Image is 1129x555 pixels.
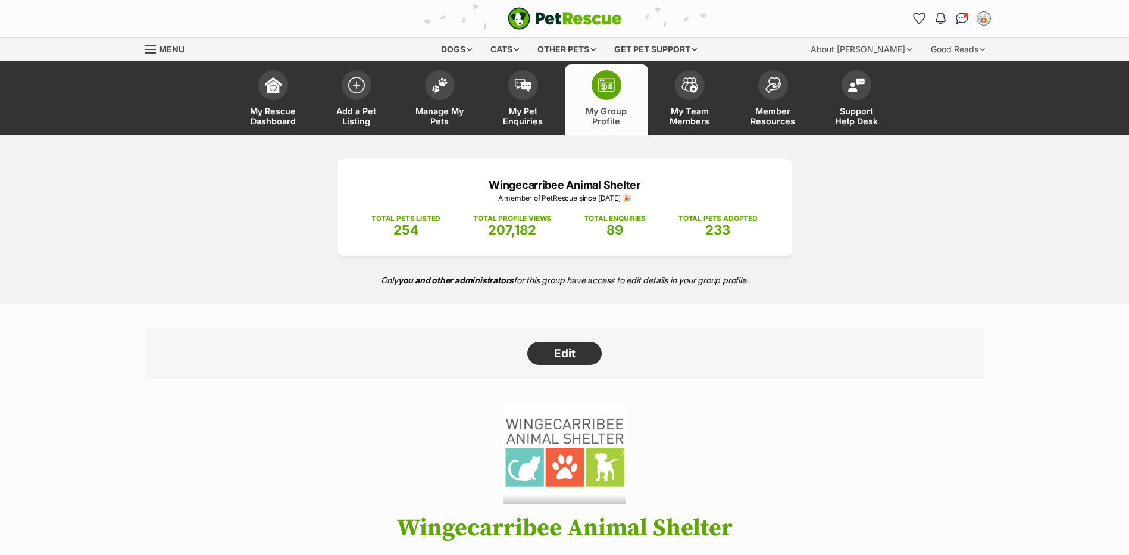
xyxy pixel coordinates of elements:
[145,38,193,59] a: Menu
[678,213,758,224] p: TOTAL PETS ADOPTED
[315,64,398,135] a: Add a Pet Listing
[681,77,698,93] img: team-members-icon-5396bd8760b3fe7c0b43da4ab00e1e3bb1a5d9ba89233759b79545d2d3fc5d0d.svg
[488,222,536,238] span: 207,182
[330,106,383,126] span: Add a Pet Listing
[931,9,950,28] button: Notifications
[606,222,623,238] span: 89
[398,275,514,285] strong: you and other administrators
[663,106,717,126] span: My Team Members
[431,77,448,93] img: manage-my-pets-icon-02211641906a0b7f246fdf0571729dbe1e7629f14944591b6c1af311fb30b64b.svg
[922,38,993,61] div: Good Reads
[159,44,184,54] span: Menu
[802,38,920,61] div: About [PERSON_NAME]
[598,78,615,92] img: group-profile-icon-3fa3cf56718a62981997c0bc7e787c4b2cf8bcc04b72c1350f741eb67cf2f40e.svg
[648,64,731,135] a: My Team Members
[265,77,282,93] img: dashboard-icon-eb2f2d2d3e046f16d808141f083e7271f6b2e854fb5c12c21221c1fb7104beca.svg
[936,13,945,24] img: notifications-46538b983faf8c2785f20acdc204bb7945ddae34d4c08c2a6579f10ce5e182be.svg
[606,38,705,61] div: Get pet support
[246,106,300,126] span: My Rescue Dashboard
[508,7,622,30] img: logo-e224e6f780fb5917bec1dbf3a21bbac754714ae5b6737aabdf751b685950b380.svg
[232,64,315,135] a: My Rescue Dashboard
[473,213,551,224] p: TOTAL PROFILE VIEWS
[398,64,481,135] a: Manage My Pets
[496,403,632,504] img: Wingecarribee Animal Shelter
[705,222,730,238] span: 233
[482,38,527,61] div: Cats
[527,342,602,366] a: Edit
[910,9,993,28] ul: Account quick links
[580,106,633,126] span: My Group Profile
[508,7,622,30] a: PetRescue
[953,9,972,28] a: Conversations
[765,77,781,93] img: member-resources-icon-8e73f808a243e03378d46382f2149f9095a855e16c252ad45f914b54edf8863c.svg
[830,106,883,126] span: Support Help Desk
[910,9,929,28] a: Favourites
[978,13,990,24] img: Wingecarribee Animal shelter profile pic
[355,193,774,204] p: A member of PetRescue since [DATE] 🎉
[731,64,815,135] a: Member Resources
[529,38,604,61] div: Other pets
[413,106,467,126] span: Manage My Pets
[848,78,865,92] img: help-desk-icon-fdf02630f3aa405de69fd3d07c3f3aa587a6932b1a1747fa1d2bba05be0121f9.svg
[355,177,774,193] p: Wingecarribee Animal Shelter
[127,515,1002,541] h1: Wingecarribee Animal Shelter
[496,106,550,126] span: My Pet Enquiries
[481,64,565,135] a: My Pet Enquiries
[974,9,993,28] button: My account
[584,213,645,224] p: TOTAL ENQUIRIES
[433,38,480,61] div: Dogs
[393,222,419,238] span: 254
[565,64,648,135] a: My Group Profile
[815,64,898,135] a: Support Help Desk
[956,13,968,24] img: chat-41dd97257d64d25036548639549fe6c8038ab92f7586957e7f3b1b290dea8141.svg
[371,213,440,224] p: TOTAL PETS LISTED
[746,106,800,126] span: Member Resources
[348,77,365,93] img: add-pet-listing-icon-0afa8454b4691262ce3f59096e99ab1cd57d4a30225e0717b998d2c9b9846f56.svg
[515,79,531,92] img: pet-enquiries-icon-7e3ad2cf08bfb03b45e93fb7055b45f3efa6380592205ae92323e6603595dc1f.svg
